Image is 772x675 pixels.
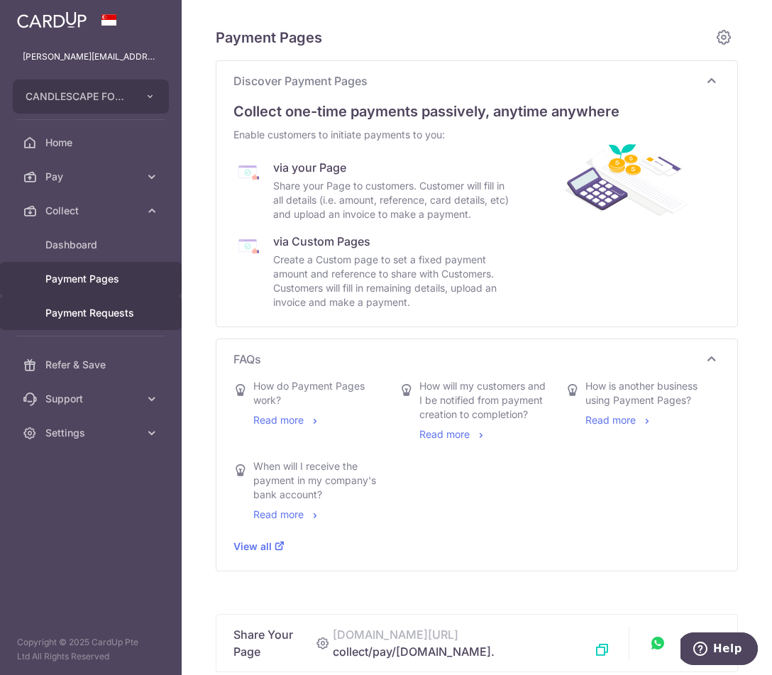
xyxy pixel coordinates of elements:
[233,626,307,660] span: Share Your Page
[13,79,169,114] button: CANDLESCAPE FOUNDATION PTE. LTD.
[45,170,139,184] span: Pay
[419,428,487,440] a: Read more
[45,204,139,218] span: Collect
[26,89,131,104] span: CANDLESCAPE FOUNDATION PTE. LTD.
[233,540,285,552] a: View all
[23,50,159,64] p: [PERSON_NAME][EMAIL_ADDRESS][DOMAIN_NAME]
[253,379,380,407] div: How do Payment Pages work?
[233,101,720,122] div: Collect one-time payments passively, anytime anywhere
[233,72,703,89] span: Discover Payment Pages
[17,11,87,28] img: CardUp
[333,644,495,659] span: collect/pay/[DOMAIN_NAME].
[680,632,758,668] iframe: Opens a widget where you can find more information
[45,272,139,286] span: Payment Pages
[273,233,516,250] div: via Custom Pages
[233,351,720,368] p: FAQs
[585,379,712,407] div: How is another business using Payment Pages?
[233,373,720,559] div: FAQs
[33,10,62,23] span: Help
[45,358,139,372] span: Refer & Save
[45,136,139,150] span: Home
[45,392,139,406] span: Support
[233,159,262,187] img: pp-custom-page-9a00a14c906adbe3b04d6ce4f46b6f31b19dc59a71804645653f9942f4f04175.png
[216,26,322,49] h5: Payment Pages
[233,128,516,142] div: Enable customers to initiate payments to you:
[273,159,516,176] div: via your Page
[273,253,516,309] div: Create a Custom page to set a fixed payment amount and reference to share with Customers. Custome...
[253,459,385,502] div: When will I receive the payment in my company's bank account?
[233,351,703,368] span: FAQs
[233,72,720,89] p: Discover Payment Pages
[45,426,139,440] span: Settings
[253,508,321,520] a: Read more
[45,306,139,320] span: Payment Requests
[233,233,262,261] img: pp-custom-page-9a00a14c906adbe3b04d6ce4f46b6f31b19dc59a71804645653f9942f4f04175.png
[45,238,139,252] span: Dashboard
[585,414,653,426] a: Read more
[541,119,712,241] img: discover-pp-main-6a91dea3f8f3ad6185c24f2120df7cb045b323704dc54c74e0442abcba8c1722.png
[273,179,516,221] div: Share your Page to customers. Customer will fill in all details (i.e. amount, reference, card det...
[333,627,458,642] span: [DOMAIN_NAME][URL]
[419,379,546,422] div: How will my customers and I be notified from payment creation to completion?
[253,414,321,426] a: Read more
[233,95,720,315] div: Discover Payment Pages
